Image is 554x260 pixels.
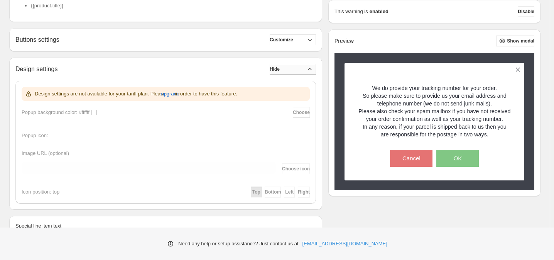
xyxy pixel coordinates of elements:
[161,88,179,100] button: upgrade
[270,37,293,43] span: Customize
[15,36,59,43] h2: Buttons settings
[31,2,316,10] li: {{product.title}}
[302,240,387,248] a: [EMAIL_ADDRESS][DOMAIN_NAME]
[518,6,534,17] button: Disable
[436,150,479,167] button: OK
[270,64,316,75] button: Hide
[270,66,280,72] span: Hide
[507,38,534,44] span: Show modal
[496,36,534,46] button: Show modal
[358,123,511,138] p: In any reason, if your parcel is shipped back to us then you are responsible for the postage in t...
[15,223,61,229] span: Special line item text
[334,38,354,44] h2: Preview
[334,8,368,15] p: This warning is
[358,84,511,92] p: We do provide your tracking number for your order.
[161,90,179,98] span: upgrade
[518,8,534,15] span: Disable
[358,92,511,107] p: So please make sure to provide us your email address and telephone number (we do not send junk ma...
[390,150,432,167] button: Cancel
[370,8,388,15] strong: enabled
[15,65,57,73] h2: Design settings
[270,34,316,45] button: Customize
[35,90,237,98] p: Design settings are not available for your tariff plan. Please in order to have this feature.
[358,107,511,123] p: Please also check your spam mailbox if you have not received your order confirmation as well as y...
